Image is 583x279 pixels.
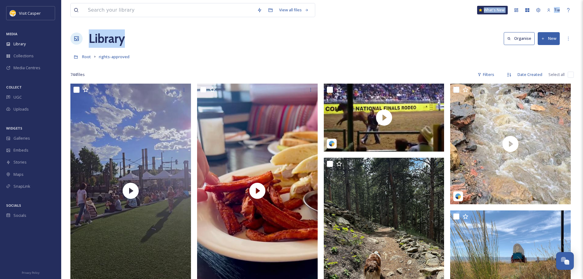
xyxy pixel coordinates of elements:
span: Stories [13,159,27,165]
a: Library [89,29,125,48]
span: SOCIALS [6,203,21,208]
span: WIDGETS [6,126,22,130]
button: Open Chat [556,252,574,270]
a: rights-approved [99,53,129,60]
span: Library [13,41,26,47]
span: MEDIA [6,32,17,36]
button: Organise [504,32,535,45]
span: Socials [13,213,26,218]
span: 744 file s [70,72,85,77]
div: Date Created [514,69,545,81]
img: snapsea-logo.png [329,141,335,147]
img: thumbnail [324,84,444,152]
span: Select all [548,72,565,77]
span: Collections [13,53,34,59]
img: 155780.jpg [10,10,16,16]
a: Privacy Policy [22,269,39,276]
span: Visit Casper [19,10,41,16]
a: Tia [544,4,563,16]
span: SnapLink [13,183,30,189]
span: Embeds [13,147,28,153]
span: rights-approved [99,54,129,59]
img: snapsea-logo.png [455,193,461,199]
span: COLLECT [6,85,22,89]
button: New [538,32,560,45]
span: Media Centres [13,65,40,71]
span: Privacy Policy [22,271,39,275]
span: Galleries [13,135,30,141]
span: Maps [13,172,24,177]
span: Tia [554,7,560,13]
span: UGC [13,94,22,100]
a: What's New [477,6,508,14]
img: thumbnail [450,84,571,204]
span: Root [82,54,91,59]
input: Search your library [85,3,254,17]
a: View all files [276,4,312,16]
div: Filters [474,69,497,81]
a: Root [82,53,91,60]
span: Uploads [13,106,29,112]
